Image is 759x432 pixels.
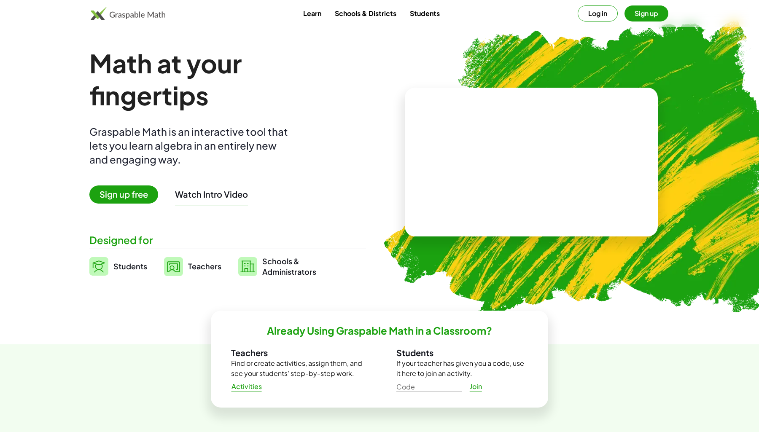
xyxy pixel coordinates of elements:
h3: Teachers [231,347,363,358]
button: Log in [578,5,618,21]
span: Schools & Administrators [262,256,316,277]
span: Activities [231,382,262,391]
a: Students [89,256,147,277]
img: svg%3e [238,257,257,276]
h1: Math at your fingertips [89,47,358,111]
button: Watch Intro Video [175,189,248,200]
h2: Already Using Graspable Math in a Classroom? [267,324,492,337]
a: Schools &Administrators [238,256,316,277]
a: Students [403,5,447,21]
span: Join [469,382,482,391]
div: Graspable Math is an interactive tool that lets you learn algebra in an entirely new and engaging... [89,125,292,166]
div: Designed for [89,233,366,247]
p: If your teacher has given you a code, use it here to join an activity. [396,358,528,378]
span: Students [113,261,147,271]
span: Teachers [188,261,221,271]
a: Learn [296,5,328,21]
span: Sign up free [89,185,158,204]
a: Join [462,379,489,394]
h3: Students [396,347,528,358]
p: Find or create activities, assign them, and see your students' step-by-step work. [231,358,363,378]
a: Schools & Districts [328,5,403,21]
a: Teachers [164,256,221,277]
button: Sign up [624,5,668,21]
img: svg%3e [89,257,108,276]
a: Activities [224,379,269,394]
img: svg%3e [164,257,183,276]
video: What is this? This is dynamic math notation. Dynamic math notation plays a central role in how Gr... [468,131,595,194]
